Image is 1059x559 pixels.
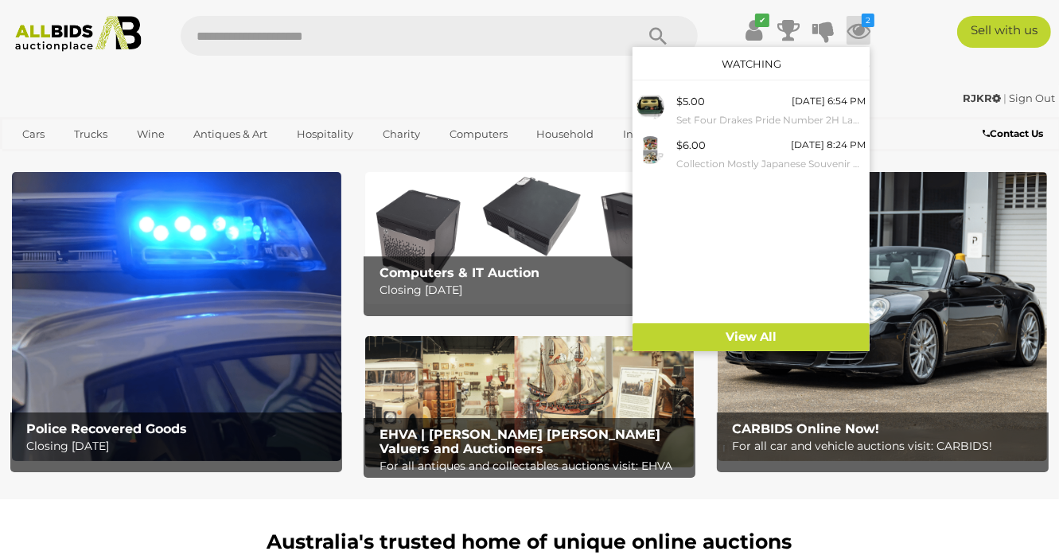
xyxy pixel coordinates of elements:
a: 2 [847,16,870,45]
p: Closing [DATE] [380,280,687,300]
img: CARBIDS Online Now! [718,172,1047,460]
a: Computers & IT Auction Computers & IT Auction Closing [DATE] [365,172,695,303]
div: [DATE] 8:24 PM [791,136,866,154]
a: CARBIDS Online Now! CARBIDS Online Now! For all car and vehicle auctions visit: CARBIDS! [718,172,1047,460]
p: For all car and vehicle auctions visit: CARBIDS! [733,436,1041,456]
b: EHVA | [PERSON_NAME] [PERSON_NAME] Valuers and Auctioneers [380,427,660,456]
a: [GEOGRAPHIC_DATA] [74,147,208,174]
a: Trucks [64,121,118,147]
a: $5.00 [DATE] 6:54 PM Set Four Drakes Pride Number 2H Lawn Bowls in Case [633,88,870,132]
span: $5.00 [676,95,705,107]
a: Hospitality [286,121,364,147]
a: Sports [12,147,65,174]
a: EHVA | Evans Hastings Valuers and Auctioneers EHVA | [PERSON_NAME] [PERSON_NAME] Valuers and Auct... [365,336,695,468]
img: 54290-24a.JPG [637,92,664,120]
a: Cars [12,121,55,147]
button: Search [618,16,698,56]
img: Allbids.com.au [8,16,149,52]
small: Set Four Drakes Pride Number 2H Lawn Bowls in Case [676,111,866,129]
a: Industrial [613,121,683,147]
strong: RJKR [963,92,1001,104]
img: Computers & IT Auction [365,172,695,303]
h1: Australia's trusted home of unique online auctions [20,531,1039,553]
a: Household [526,121,604,147]
img: EHVA | Evans Hastings Valuers and Auctioneers [365,336,695,468]
i: 2 [862,14,874,27]
a: Sell with us [957,16,1051,48]
b: Police Recovered Goods [26,421,187,436]
a: Charity [372,121,430,147]
p: For all antiques and collectables auctions visit: EHVA [380,456,687,476]
a: Antiques & Art [183,121,278,147]
a: Watching [722,57,781,70]
p: Closing [DATE] [26,436,334,456]
a: ✔ [742,16,765,45]
img: 54290-3a.JPG [637,136,664,164]
i: ✔ [755,14,769,27]
b: Computers & IT Auction [380,265,539,280]
a: Contact Us [983,125,1047,143]
span: | [1003,92,1006,104]
a: RJKR [963,92,1003,104]
a: Police Recovered Goods Police Recovered Goods Closing [DATE] [12,172,341,460]
a: Wine [127,121,175,147]
span: $6.00 [676,139,706,151]
a: Computers [439,121,518,147]
small: Collection Mostly Japanese Souvenir Ware Including Dolls, Ceramics and More [676,155,866,173]
b: CARBIDS Online Now! [733,421,880,436]
img: Police Recovered Goods [12,172,341,460]
div: [DATE] 6:54 PM [792,92,866,110]
b: Contact Us [983,127,1043,139]
a: $6.00 [DATE] 8:24 PM Collection Mostly Japanese Souvenir Ware Including Dolls, Ceramics and More [633,132,870,176]
a: Sign Out [1009,92,1055,104]
a: View All [633,323,870,351]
